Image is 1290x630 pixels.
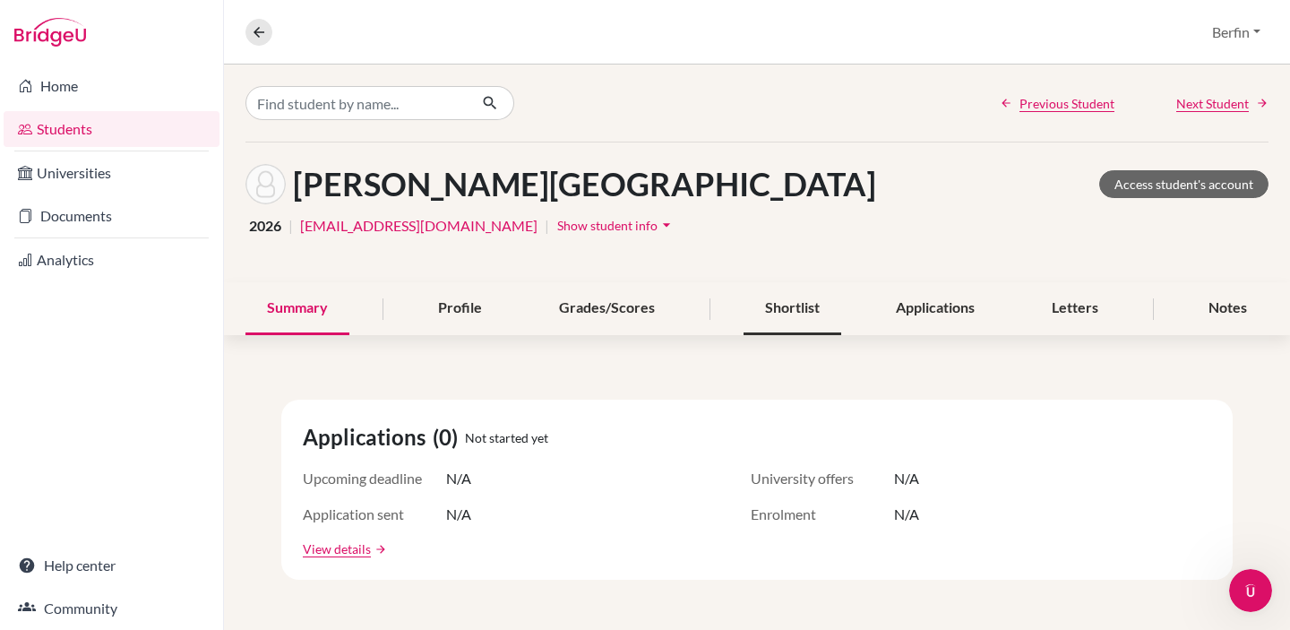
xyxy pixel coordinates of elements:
a: Documents [4,198,219,234]
a: Community [4,591,219,626]
span: Show student info [557,218,658,233]
span: | [288,215,293,237]
i: arrow_drop_down [658,216,675,234]
a: arrow_forward [371,543,387,556]
span: Previous Student [1019,94,1114,113]
span: (0) [433,421,465,453]
button: Show student infoarrow_drop_down [556,211,676,239]
a: Previous Student [1000,94,1114,113]
a: Home [4,68,219,104]
div: Summary [245,282,349,335]
span: Applications [303,421,433,453]
div: Profile [417,282,503,335]
h1: [PERSON_NAME][GEOGRAPHIC_DATA] [293,165,876,203]
span: N/A [446,504,471,525]
a: View details [303,539,371,558]
span: N/A [446,468,471,489]
div: Grades/Scores [537,282,676,335]
span: Not started yet [465,428,548,447]
span: Upcoming deadline [303,468,446,489]
button: Berfin [1204,15,1268,49]
a: Next Student [1176,94,1268,113]
span: N/A [894,504,919,525]
span: N/A [894,468,919,489]
input: Find student by name... [245,86,468,120]
span: Next Student [1176,94,1249,113]
span: Application sent [303,504,446,525]
iframe: Intercom live chat [1229,569,1272,612]
div: Applications [874,282,996,335]
a: Students [4,111,219,147]
span: | [545,215,549,237]
a: Access student's account [1099,170,1268,198]
span: 2026 [249,215,281,237]
a: Analytics [4,242,219,278]
div: Shortlist [744,282,841,335]
span: Enrolment [751,504,894,525]
img: Bridge-U [14,18,86,47]
a: Universities [4,155,219,191]
div: Notes [1187,282,1268,335]
div: Letters [1030,282,1120,335]
img: Zhenyang Chen's avatar [245,164,286,204]
a: [EMAIL_ADDRESS][DOMAIN_NAME] [300,215,537,237]
a: Help center [4,548,219,583]
span: University offers [751,468,894,489]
